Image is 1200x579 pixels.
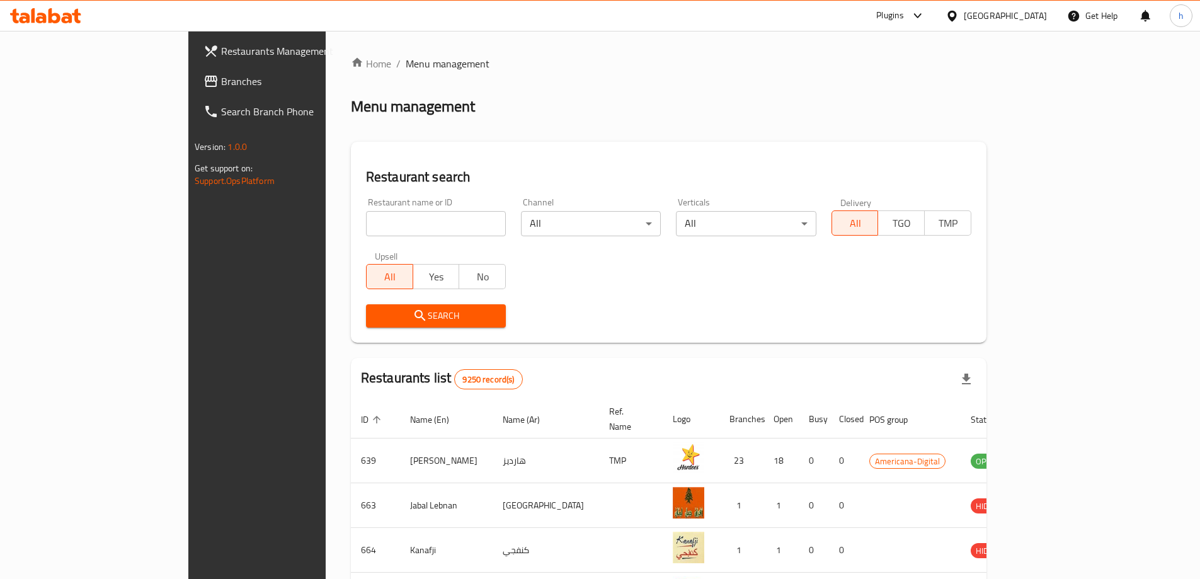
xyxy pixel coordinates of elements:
[493,528,599,573] td: كنفجي
[883,214,920,232] span: TGO
[831,210,879,236] button: All
[799,400,829,439] th: Busy
[719,439,763,483] td: 23
[413,264,460,289] button: Yes
[454,369,522,389] div: Total records count
[799,439,829,483] td: 0
[673,487,704,519] img: Jabal Lebnan
[971,412,1012,427] span: Status
[195,160,253,176] span: Get support on:
[763,439,799,483] td: 18
[396,56,401,71] li: /
[971,499,1009,513] span: HIDDEN
[876,8,904,23] div: Plugins
[227,139,247,155] span: 1.0.0
[673,532,704,563] img: Kanafji
[924,210,971,236] button: TMP
[663,400,719,439] th: Logo
[193,36,389,66] a: Restaurants Management
[829,439,859,483] td: 0
[1179,9,1184,23] span: h
[351,96,475,117] h2: Menu management
[877,210,925,236] button: TGO
[418,268,455,286] span: Yes
[193,66,389,96] a: Branches
[195,173,275,189] a: Support.OpsPlatform
[829,400,859,439] th: Closed
[400,483,493,528] td: Jabal Lebnan
[503,412,556,427] span: Name (Ar)
[599,439,663,483] td: TMP
[971,498,1009,513] div: HIDDEN
[361,412,385,427] span: ID
[366,168,971,186] h2: Restaurant search
[964,9,1047,23] div: [GEOGRAPHIC_DATA]
[221,104,379,119] span: Search Branch Phone
[221,43,379,59] span: Restaurants Management
[376,308,496,324] span: Search
[366,304,506,328] button: Search
[195,139,226,155] span: Version:
[799,483,829,528] td: 0
[676,211,816,236] div: All
[521,211,661,236] div: All
[400,439,493,483] td: [PERSON_NAME]
[763,528,799,573] td: 1
[493,483,599,528] td: [GEOGRAPHIC_DATA]
[459,264,506,289] button: No
[375,251,398,260] label: Upsell
[837,214,874,232] span: All
[493,439,599,483] td: هارديز
[840,198,872,207] label: Delivery
[410,412,466,427] span: Name (En)
[351,56,986,71] nav: breadcrumb
[719,483,763,528] td: 1
[719,528,763,573] td: 1
[763,483,799,528] td: 1
[829,528,859,573] td: 0
[829,483,859,528] td: 0
[366,211,506,236] input: Search for restaurant name or ID..
[673,442,704,474] img: Hardee's
[763,400,799,439] th: Open
[372,268,408,286] span: All
[971,454,1002,469] span: OPEN
[930,214,966,232] span: TMP
[799,528,829,573] td: 0
[951,364,981,394] div: Export file
[455,374,522,386] span: 9250 record(s)
[193,96,389,127] a: Search Branch Phone
[464,268,501,286] span: No
[609,404,648,434] span: Ref. Name
[366,264,413,289] button: All
[400,528,493,573] td: Kanafji
[870,454,945,469] span: Americana-Digital
[971,543,1009,558] div: HIDDEN
[719,400,763,439] th: Branches
[361,369,523,389] h2: Restaurants list
[406,56,489,71] span: Menu management
[869,412,924,427] span: POS group
[971,544,1009,558] span: HIDDEN
[221,74,379,89] span: Branches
